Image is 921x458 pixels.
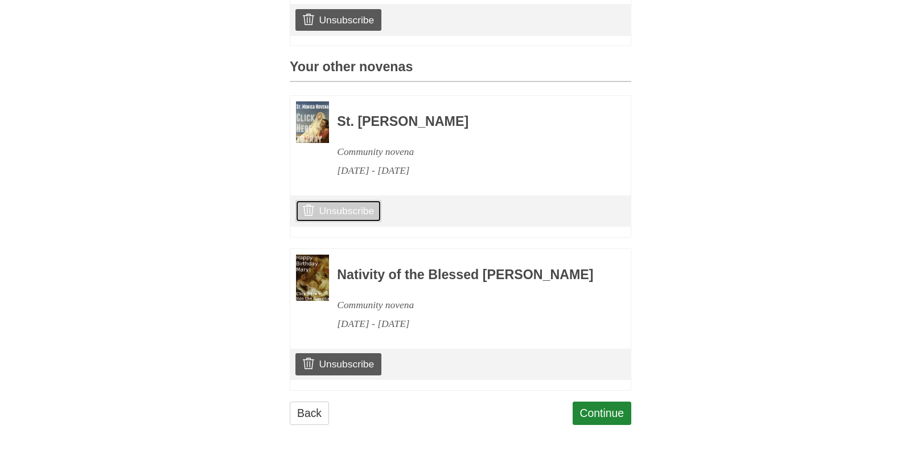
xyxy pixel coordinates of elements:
h3: St. [PERSON_NAME] [337,114,600,129]
div: [DATE] - [DATE] [337,161,600,180]
div: Community novena [337,296,600,314]
a: Back [290,402,329,425]
a: Continue [573,402,632,425]
img: Novena image [296,101,329,143]
a: Unsubscribe [295,200,381,222]
div: [DATE] - [DATE] [337,314,600,333]
a: Unsubscribe [295,353,381,375]
h3: Nativity of the Blessed [PERSON_NAME] [337,268,600,283]
div: Community novena [337,142,600,161]
h3: Your other novenas [290,60,631,82]
a: Unsubscribe [295,9,381,31]
img: Novena image [296,255,329,301]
